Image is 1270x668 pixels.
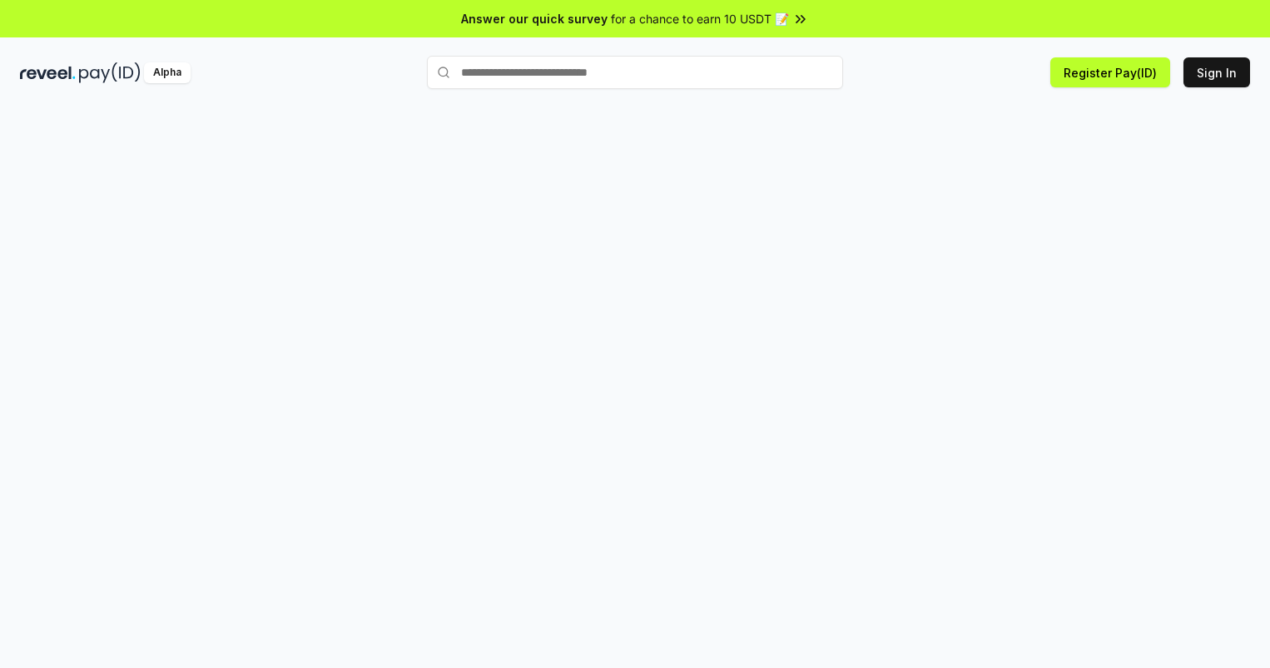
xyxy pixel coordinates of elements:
[20,62,76,83] img: reveel_dark
[1183,57,1250,87] button: Sign In
[144,62,191,83] div: Alpha
[611,10,789,27] span: for a chance to earn 10 USDT 📝
[1050,57,1170,87] button: Register Pay(ID)
[461,10,608,27] span: Answer our quick survey
[79,62,141,83] img: pay_id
